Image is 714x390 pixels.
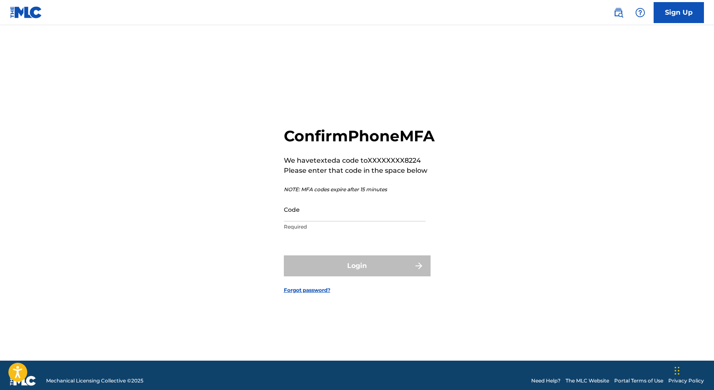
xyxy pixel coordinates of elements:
a: Privacy Policy [668,377,704,385]
p: We have texted a code to XXXXXXXX8224 [284,156,435,166]
p: Required [284,223,426,231]
a: Public Search [610,4,627,21]
a: Sign Up [654,2,704,23]
img: logo [10,376,36,386]
div: Drag [675,358,680,383]
img: MLC Logo [10,6,42,18]
h2: Confirm Phone MFA [284,127,435,146]
p: NOTE: MFA codes expire after 15 minutes [284,186,435,193]
a: Forgot password? [284,286,330,294]
div: Help [632,4,649,21]
a: The MLC Website [566,377,609,385]
img: search [613,8,623,18]
iframe: Chat Widget [672,350,714,390]
a: Portal Terms of Use [614,377,663,385]
span: Mechanical Licensing Collective © 2025 [46,377,143,385]
p: Please enter that code in the space below [284,166,435,176]
img: help [635,8,645,18]
a: Need Help? [531,377,561,385]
